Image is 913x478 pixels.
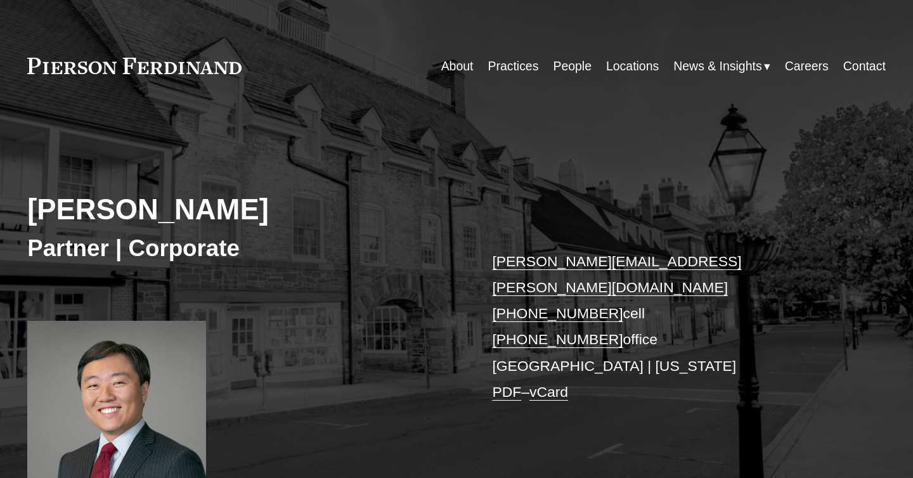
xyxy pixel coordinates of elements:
a: [PHONE_NUMBER] [492,305,623,321]
span: News & Insights [673,55,761,77]
p: cell office [GEOGRAPHIC_DATA] | [US_STATE] – [492,249,850,405]
a: [PHONE_NUMBER] [492,331,623,347]
a: [PERSON_NAME][EMAIL_ADDRESS][PERSON_NAME][DOMAIN_NAME] [492,253,741,295]
a: PDF [492,384,521,400]
h2: [PERSON_NAME] [27,193,456,228]
a: Careers [785,54,829,79]
a: People [553,54,592,79]
a: Practices [488,54,538,79]
a: vCard [529,384,568,400]
a: About [441,54,474,79]
h3: Partner | Corporate [27,234,456,262]
a: Contact [843,54,886,79]
a: folder dropdown [673,54,770,79]
a: Locations [606,54,659,79]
